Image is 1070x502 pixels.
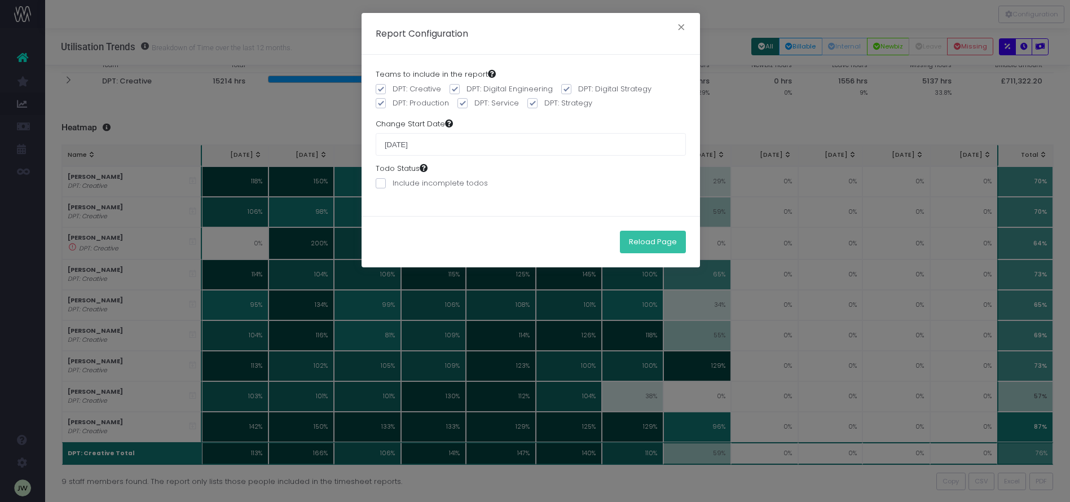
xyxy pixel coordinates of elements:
[620,231,686,253] button: Reload Page
[450,83,553,95] label: DPT: Digital Engineering
[670,20,693,38] button: Close
[376,178,488,189] label: Include incomplete todos
[527,98,592,109] label: DPT: Strategy
[457,98,519,109] label: DPT: Service
[561,83,651,95] label: DPT: Digital Strategy
[376,163,428,174] label: Todo Status
[376,118,453,130] label: Change Start Date
[376,98,449,109] label: DPT: Production
[376,69,496,80] label: Teams to include in the report
[376,83,441,95] label: DPT: Creative
[376,133,686,156] input: Choose a start date
[376,27,468,40] h5: Report Configuration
